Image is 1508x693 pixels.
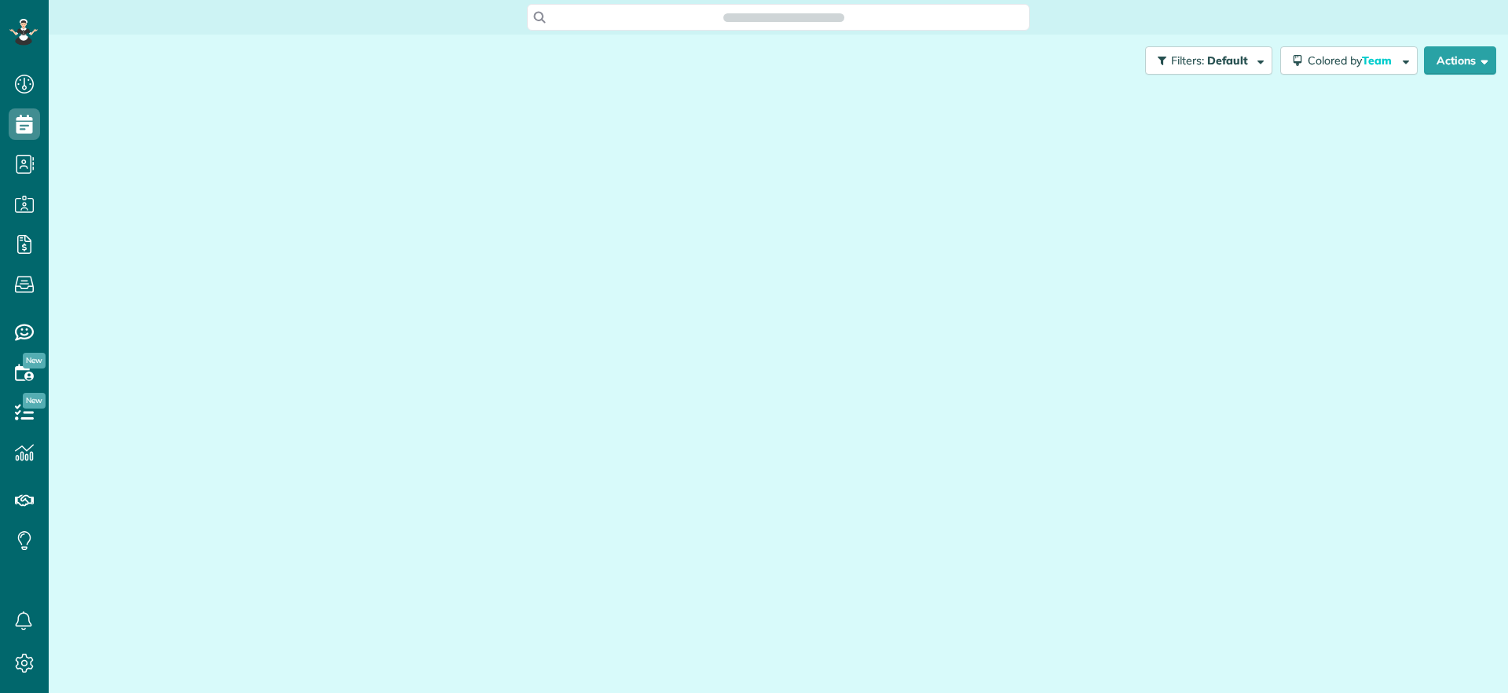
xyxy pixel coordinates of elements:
span: New [23,393,46,409]
button: Actions [1424,46,1496,75]
button: Colored byTeam [1280,46,1418,75]
span: Team [1362,53,1394,68]
span: Search ZenMaid… [739,9,828,25]
span: Default [1207,53,1249,68]
a: Filters: Default [1137,46,1272,75]
span: Colored by [1308,53,1397,68]
span: Filters: [1171,53,1204,68]
button: Filters: Default [1145,46,1272,75]
span: New [23,353,46,368]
